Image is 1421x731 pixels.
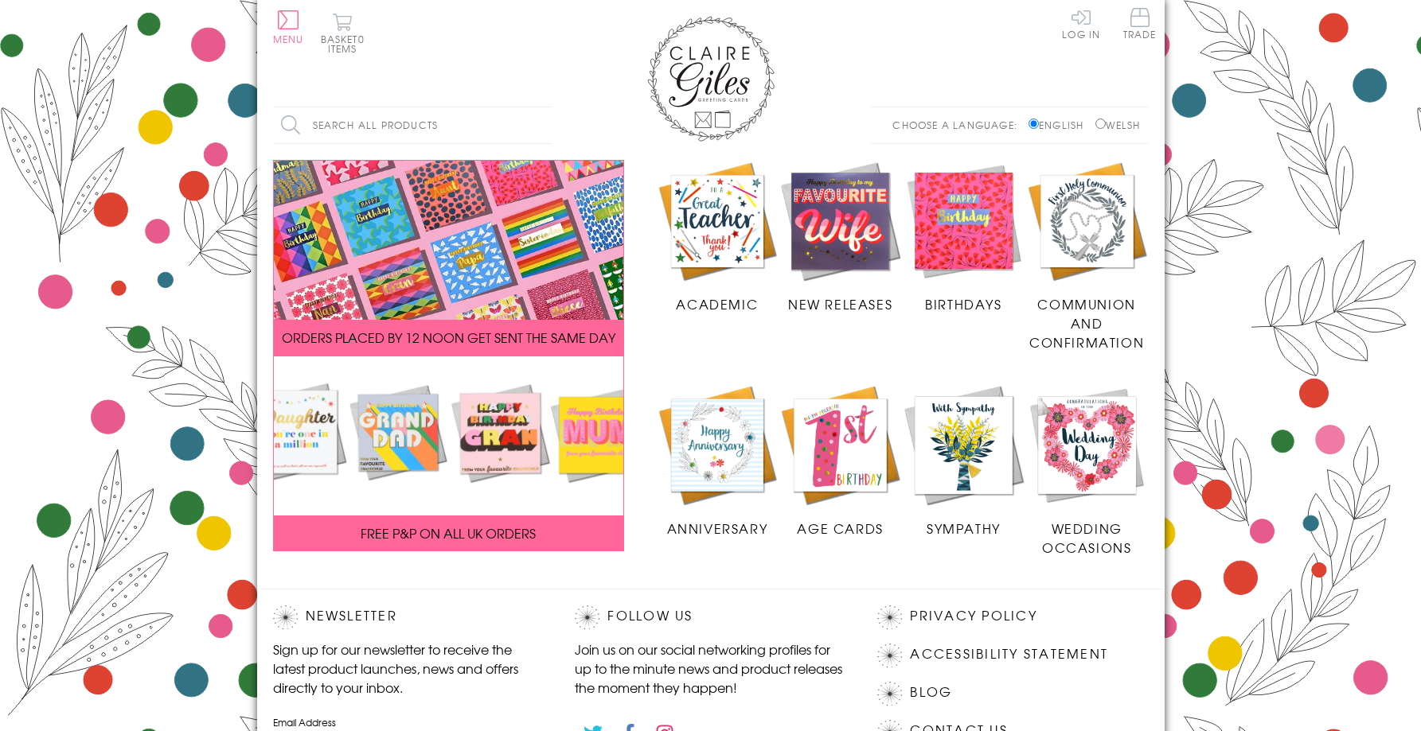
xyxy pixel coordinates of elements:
button: Basket0 items [321,13,365,53]
p: Sign up for our newsletter to receive the latest product launches, news and offers directly to yo... [273,640,544,697]
a: Age Cards [779,383,902,538]
span: Communion and Confirmation [1029,294,1144,352]
span: Birthdays [925,294,1001,313]
span: FREE P&P ON ALL UK ORDERS [361,523,536,542]
a: Trade [1123,8,1157,42]
label: Welsh [1095,118,1141,132]
input: Search all products [273,107,552,143]
a: Privacy Policy [910,605,1036,627]
span: Wedding Occasions [1042,519,1131,557]
button: Menu [273,10,304,44]
span: ORDERS PLACED BY 12 NOON GET SENT THE SAME DAY [282,328,615,347]
label: Email Address [273,715,544,729]
h2: Newsletter [273,605,544,629]
span: Menu [273,32,304,46]
p: Choose a language: [892,118,1025,132]
a: Log In [1062,8,1100,39]
a: Blog [910,682,952,703]
span: Trade [1123,8,1157,39]
a: Birthdays [902,160,1025,314]
span: New Releases [788,294,892,313]
input: Welsh [1095,119,1106,129]
a: Wedding Occasions [1025,383,1149,557]
a: Accessibility Statement [910,644,1108,665]
span: Academic [676,294,758,313]
span: Age Cards [797,519,883,538]
a: Anniversary [656,383,779,538]
span: 0 items [328,32,365,56]
label: English [1029,118,1091,132]
a: Sympathy [902,383,1025,538]
a: Communion and Confirmation [1025,160,1149,352]
a: New Releases [779,160,902,314]
h2: Follow Us [575,605,845,629]
img: Claire Giles Greetings Cards [647,16,775,142]
p: Join us on our social networking profiles for up to the minute news and product releases the mome... [575,640,845,697]
a: Academic [656,160,779,314]
input: Search [536,107,552,143]
span: Anniversary [667,519,768,538]
input: English [1029,119,1039,129]
span: Sympathy [927,519,1001,538]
